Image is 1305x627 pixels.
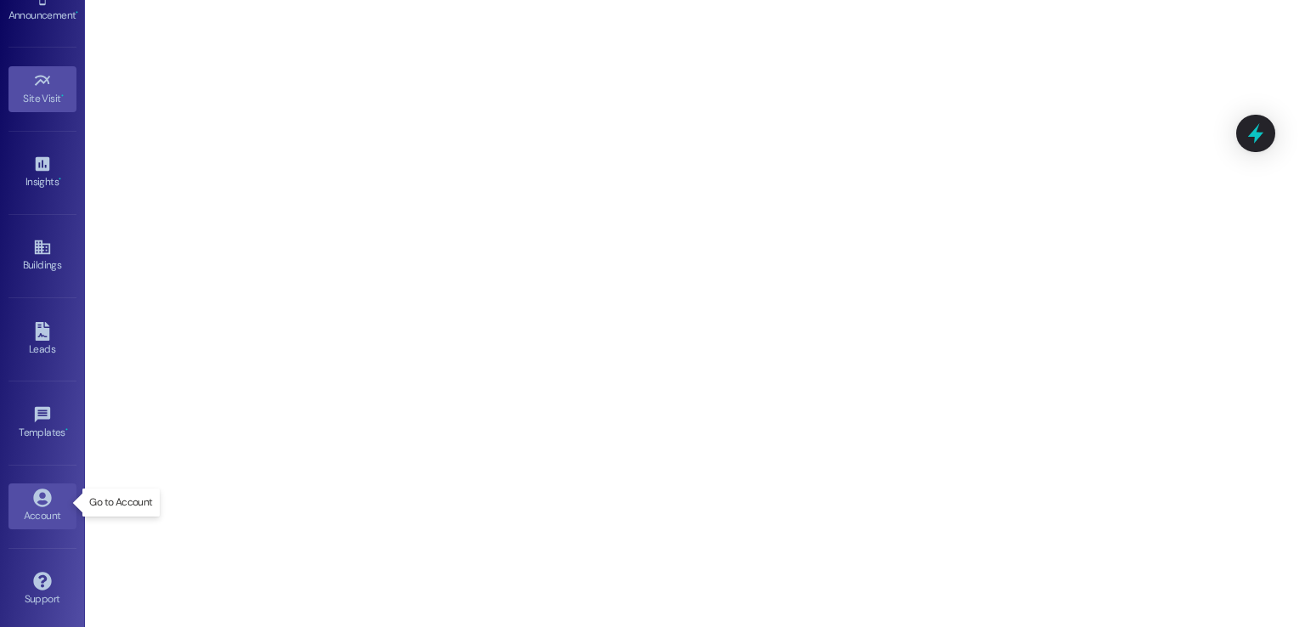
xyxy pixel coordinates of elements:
a: Account [8,483,76,529]
p: Go to Account [89,495,152,510]
a: Insights • [8,150,76,195]
a: Site Visit • [8,66,76,112]
span: • [59,173,61,185]
a: Leads [8,317,76,363]
span: • [61,90,64,102]
a: Templates • [8,400,76,446]
span: • [76,7,78,19]
a: Support [8,567,76,613]
span: • [65,424,68,436]
a: Buildings [8,233,76,279]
